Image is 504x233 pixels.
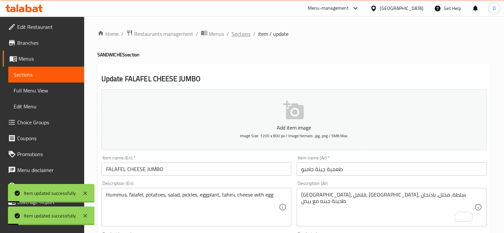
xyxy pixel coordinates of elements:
a: Coupons [3,130,84,146]
a: Coverage Report [3,194,84,210]
span: Promotions [17,150,79,158]
a: Sections [8,67,84,83]
nav: breadcrumb [97,29,491,38]
span: D [492,5,495,12]
h4: SANDWICHES section [97,51,491,58]
a: Menu disclaimer [3,162,84,178]
div: [GEOGRAPHIC_DATA] [380,5,423,12]
span: item / update [258,30,289,38]
span: Branches [17,39,79,47]
li: / [253,30,255,38]
li: / [196,30,198,38]
span: Image Size: 1200 x 800 px / Image formats: jpg, png / 5MB Max. [240,132,348,140]
a: Home [97,30,119,38]
li: / [227,30,229,38]
input: Enter name Ar [297,162,487,176]
a: Edit Restaurant [3,19,84,35]
span: Restaurants management [134,30,193,38]
a: Menus [3,51,84,67]
a: Grocery Checklist [3,210,84,226]
span: Menus [19,55,79,63]
span: Menus [209,30,224,38]
li: / [121,30,124,38]
span: Menu disclaimer [17,166,79,174]
div: Item updated successfully [24,212,76,219]
input: Enter name En [101,162,292,176]
textarea: To enrich screen reader interactions, please activate Accessibility in Grammarly extension settings [301,192,474,223]
a: Edit Menu [8,98,84,114]
span: Coverage Report [17,198,79,206]
div: Item updated successfully [24,190,76,197]
h2: Update FALAFEL CHEESE JUMBO [101,74,487,84]
span: Sections [14,71,79,79]
span: Edit Restaurant [17,23,79,31]
a: Menus [201,29,224,38]
textarea: Hummus, falafel, potatoes, salad, pickles, eggplant, tahini, cheese with egg [106,192,279,223]
a: Sections [232,30,251,38]
span: Edit Menu [14,102,79,110]
span: Full Menu View [14,87,79,94]
span: Coupons [17,134,79,142]
a: Branches [3,35,84,51]
button: Add item imageImage Size: 1200 x 800 px / Image formats: jpg, png / 5MB Max. [101,89,487,150]
div: Menu-management [308,4,349,12]
a: Full Menu View [8,83,84,98]
a: Restaurants management [126,29,193,38]
a: Choice Groups [3,114,84,130]
span: Choice Groups [17,118,79,126]
a: Promotions [3,146,84,162]
p: Add item image [112,124,476,132]
span: Upsell [17,182,79,190]
a: Upsell [3,178,84,194]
